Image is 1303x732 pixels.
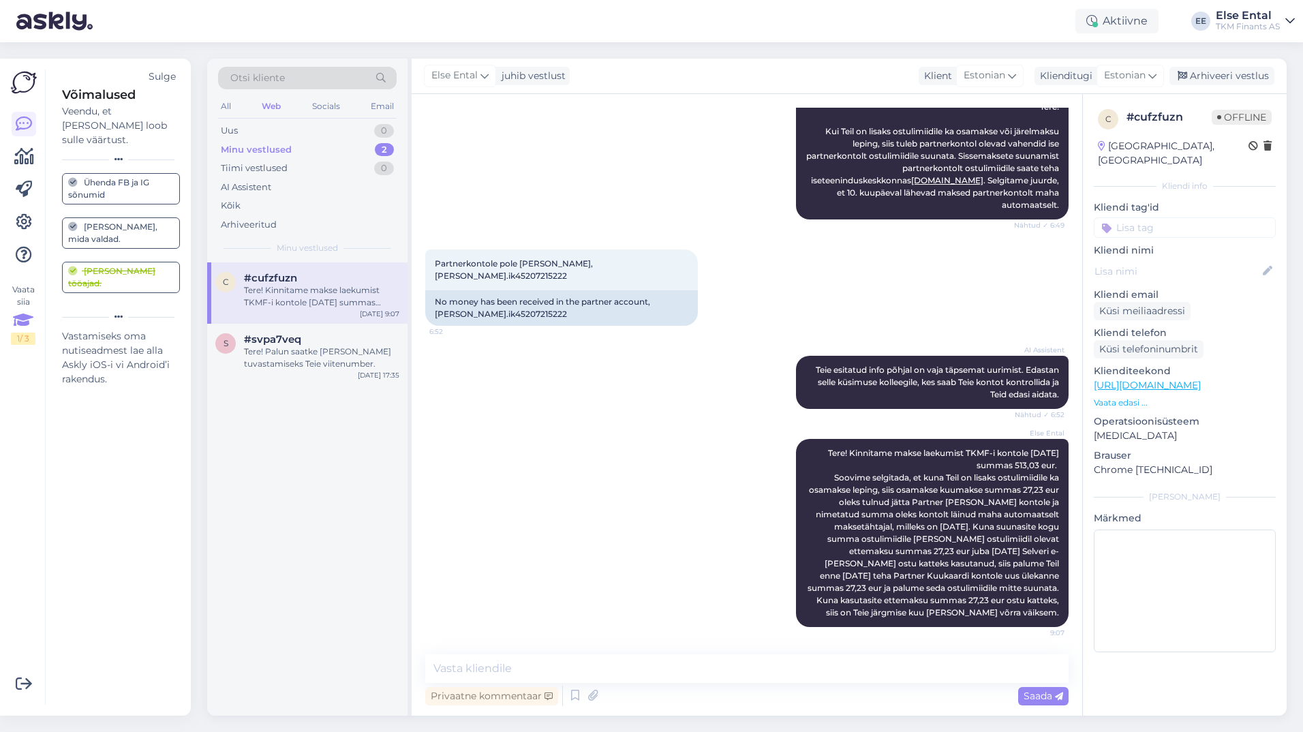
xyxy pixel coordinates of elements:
[221,124,238,138] div: Uus
[244,284,399,309] div: Tere! Kinnitame makse laekumist TKMF-i kontole [DATE] summas 513,03 eur. Soovime selgitada, et ku...
[1013,220,1064,230] span: Nähtud ✓ 6:49
[1034,69,1092,83] div: Klienditugi
[1013,345,1064,355] span: AI Assistent
[374,124,394,138] div: 0
[1094,397,1276,409] p: Vaata edasi ...
[1094,326,1276,340] p: Kliendi telefon
[259,97,283,115] div: Web
[1094,511,1276,525] p: Märkmed
[1013,410,1064,420] span: Nähtud ✓ 6:52
[1094,448,1276,463] p: Brauser
[68,221,174,245] div: [PERSON_NAME], mida valdad.
[1094,491,1276,503] div: [PERSON_NAME]
[1094,379,1201,391] a: [URL][DOMAIN_NAME]
[429,326,480,337] span: 6:52
[62,173,180,204] a: Ühenda FB ja IG sõnumid
[62,262,180,293] a: [PERSON_NAME] tööajad.
[1094,414,1276,429] p: Operatsioonisüsteem
[964,68,1005,83] span: Estonian
[221,143,292,157] div: Minu vestlused
[919,69,952,83] div: Klient
[808,448,1061,617] span: Tere! Kinnitame makse laekumist TKMF-i kontole [DATE] summas 513,03 eur. Soovime selgitada, et ku...
[244,346,399,370] div: Tere! Palun saatke [PERSON_NAME] tuvastamiseks Teie viitenumber.
[1212,110,1272,125] span: Offline
[1098,139,1248,168] div: [GEOGRAPHIC_DATA], [GEOGRAPHIC_DATA]
[360,309,399,319] div: [DATE] 9:07
[11,333,35,345] div: 1 / 3
[358,370,399,380] div: [DATE] 17:35
[221,162,288,175] div: Tiimi vestlused
[1094,302,1191,320] div: Küsi meiliaadressi
[1094,463,1276,477] p: Chrome [TECHNICAL_ID]
[1169,67,1274,85] div: Arhiveeri vestlus
[1094,243,1276,258] p: Kliendi nimi
[221,181,271,194] div: AI Assistent
[1094,288,1276,302] p: Kliendi email
[431,68,478,83] span: Else Ental
[1094,429,1276,443] p: [MEDICAL_DATA]
[221,218,277,232] div: Arhiveeritud
[62,217,180,249] a: [PERSON_NAME], mida valdad.
[425,687,558,705] div: Privaatne kommentaar
[277,242,338,254] span: Minu vestlused
[911,175,983,185] a: [DOMAIN_NAME]
[68,177,174,201] div: Ühenda FB ja IG sõnumid
[62,329,180,386] div: Vastamiseks oma nutiseadmest lae alla Askly iOS-i vi Android’i rakendus.
[1094,180,1276,192] div: Kliendi info
[816,365,1061,399] span: Teie esitatud info põhjal on vaja täpsemat uurimist. Edastan selle küsimuse kolleegile, kes saab ...
[11,284,35,345] div: Vaata siia
[244,333,301,346] span: #svpa7veq
[1104,68,1146,83] span: Estonian
[435,258,593,281] span: Partnerkontole pole [PERSON_NAME],[PERSON_NAME].ik45207215222
[1191,12,1210,31] div: EE
[309,97,343,115] div: Socials
[1094,340,1204,359] div: Küsi telefoninumbrit
[149,70,176,84] div: Sulge
[1216,10,1295,32] a: Else EntalTKM Finants AS
[223,277,229,287] span: c
[62,104,180,147] div: Veendu, et [PERSON_NAME] loob sulle väärtust.
[1013,628,1064,638] span: 9:07
[806,102,1061,210] span: Tere! Kui Teil on lisaks ostulimiidile ka osamakse või järelmaksu leping, siis tuleb partnerkonto...
[1024,690,1063,702] span: Saada
[1094,364,1276,378] p: Klienditeekond
[425,290,698,326] div: No money has been received in the partner account, [PERSON_NAME].ik45207215222
[11,70,37,95] img: Askly Logo
[1105,114,1112,124] span: c
[1094,264,1260,279] input: Lisa nimi
[368,97,397,115] div: Email
[224,338,228,348] span: s
[1216,10,1280,21] div: Else Ental
[1013,428,1064,438] span: Else Ental
[1126,109,1212,125] div: # cufzfuzn
[218,97,234,115] div: All
[1094,200,1276,215] p: Kliendi tag'id
[221,199,241,213] div: Kõik
[230,71,285,85] span: Otsi kliente
[62,86,180,104] div: Võimalused
[1075,9,1159,33] div: Aktiivne
[374,162,394,175] div: 0
[68,265,174,290] div: [PERSON_NAME] tööajad.
[1094,217,1276,238] input: Lisa tag
[244,272,297,284] span: #cufzfuzn
[375,143,394,157] div: 2
[1216,21,1280,32] div: TKM Finants AS
[496,69,566,83] div: juhib vestlust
